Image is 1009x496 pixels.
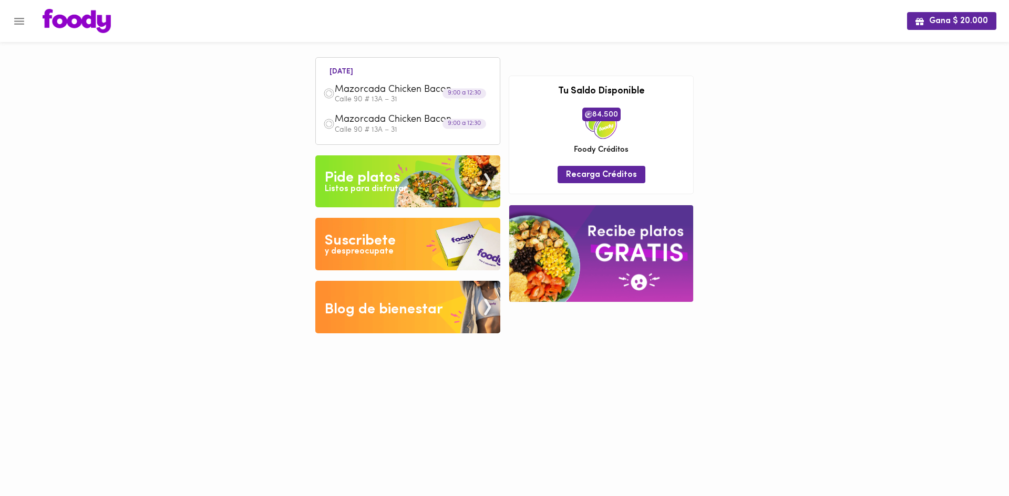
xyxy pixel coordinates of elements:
[6,8,32,34] button: Menu
[566,170,637,180] span: Recarga Créditos
[315,155,500,208] img: Pide un Platos
[442,89,486,99] div: 9:00 a 12:30
[325,167,400,188] div: Pide platos
[574,144,629,155] span: Foody Créditos
[321,66,362,76] li: [DATE]
[323,88,335,99] img: dish.png
[325,246,394,258] div: y despreocupate
[335,84,456,96] span: Mazorcada Chicken Bacon
[323,118,335,130] img: dish.png
[43,9,111,33] img: logo.png
[315,218,500,270] img: Disfruta bajar de peso
[948,435,998,486] iframe: Messagebird Livechat Widget
[582,108,621,121] span: 84.500
[517,87,685,97] h3: Tu Saldo Disponible
[585,111,592,118] img: foody-creditos.png
[585,108,617,139] img: credits-package.png
[325,299,443,320] div: Blog de bienestar
[915,16,988,26] span: Gana $ 20.000
[315,281,500,333] img: Blog de bienestar
[325,183,407,195] div: Listos para disfrutar
[509,205,693,301] img: referral-banner.png
[325,230,396,251] div: Suscribete
[907,12,996,29] button: Gana $ 20.000
[442,119,486,129] div: 9:00 a 12:30
[335,114,456,126] span: Mazorcada Chicken Bacon
[558,166,645,183] button: Recarga Créditos
[335,96,492,103] p: Calle 90 # 13A – 31
[335,126,492,134] p: Calle 90 # 13A – 31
